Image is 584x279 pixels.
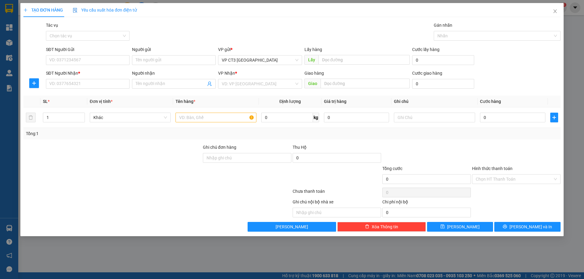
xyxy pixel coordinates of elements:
[321,79,410,88] input: Dọc đường
[547,3,564,20] button: Close
[550,113,558,122] button: plus
[304,55,318,65] span: Lấy
[412,55,474,65] input: Cước lấy hàng
[434,23,452,28] label: Gán nhãn
[412,47,440,52] label: Cước lấy hàng
[293,199,381,208] div: Ghi chú nội bộ nhà xe
[23,8,63,12] span: TẠO ĐƠN HÀNG
[338,222,426,232] button: deleteXóa Thông tin
[62,42,89,48] p: Cước hàng
[222,56,298,65] span: VP CT3 Nha Trang
[73,8,137,12] span: Yêu cầu xuất hóa đơn điện tử
[382,199,471,208] div: Chi phí nội bộ
[26,113,36,122] button: delete
[20,3,71,12] strong: Nhà xe Đức lộc
[218,71,235,76] span: VP Nhận
[203,145,236,150] label: Ghi chú đơn hàng
[35,42,61,48] p: Số lượng
[46,46,130,53] div: SĐT Người Gửi
[427,222,493,232] button: save[PERSON_NAME]
[412,79,474,89] input: Cước giao hàng
[2,34,30,39] span: 0973586436
[304,79,321,88] span: Giao
[2,27,40,33] span: Thực Phẩm Sạch
[324,113,389,122] input: 0
[313,113,319,122] span: kg
[382,166,402,171] span: Tổng cước
[372,223,398,230] span: Xóa Thông tin
[495,222,561,232] button: printer[PERSON_NAME] và In
[441,224,445,229] span: save
[324,99,346,104] span: Giá trị hàng
[73,8,78,13] img: icon
[203,153,291,163] input: Ghi chú đơn hàng
[50,15,87,26] strong: Nhận:
[132,70,216,77] div: Người nhận
[447,223,480,230] span: [PERSON_NAME]
[2,15,49,26] strong: Gửi:
[412,71,442,76] label: Cước giao hàng
[50,34,78,39] span: 0909798619
[46,70,130,77] div: SĐT Người Nhận
[43,99,48,104] span: SL
[293,145,307,150] span: Thu Hộ
[23,8,28,12] span: plus
[248,222,336,232] button: [PERSON_NAME]
[93,113,167,122] span: Khác
[551,115,558,120] span: plus
[553,9,558,14] span: close
[392,96,478,107] th: Ghi chú
[2,42,34,48] p: Tên hàng
[394,113,475,122] input: Ghi Chú
[276,223,308,230] span: [PERSON_NAME]
[318,55,410,65] input: Dọc đường
[50,27,83,33] span: A Phong xe thồ
[280,99,301,104] span: Định lượng
[46,23,58,28] label: Tác vụ
[176,99,195,104] span: Tên hàng
[50,15,87,26] span: VP [PERSON_NAME]
[304,47,322,52] span: Lấy hàng
[2,15,49,26] span: VP CT3 [GEOGRAPHIC_DATA]
[480,99,501,104] span: Cước hàng
[176,113,256,122] input: VD: Bàn, Ghế
[472,166,513,171] label: Hình thức thanh toán
[365,224,369,229] span: delete
[509,223,552,230] span: [PERSON_NAME] và In
[218,46,302,53] div: VP gửi
[26,130,225,137] div: Tổng: 1
[132,46,216,53] div: Người gửi
[293,208,381,217] input: Nhập ghi chú
[207,81,212,86] span: user-add
[292,188,382,199] div: Chưa thanh toán
[30,81,39,86] span: plus
[29,78,39,88] button: plus
[304,71,324,76] span: Giao hàng
[503,224,507,229] span: printer
[90,99,113,104] span: Đơn vị tính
